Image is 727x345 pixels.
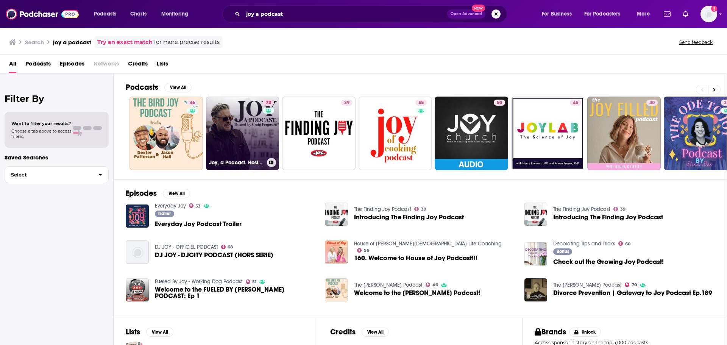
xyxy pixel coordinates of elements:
[126,278,149,301] img: Welcome to the FUELED BY JOY PODCAST: Ep 1
[535,327,566,337] h2: Brands
[125,8,151,20] a: Charts
[511,97,585,170] a: 45
[60,58,84,73] span: Episodes
[661,8,674,20] a: Show notifications dropdown
[584,9,621,19] span: For Podcasters
[447,9,485,19] button: Open AdvancedNew
[553,214,663,220] a: Introducing The Finding Joy Podcast
[5,93,109,104] h2: Filter By
[494,100,505,106] a: 50
[354,290,481,296] a: Welcome to the Bird Joy Podcast!
[637,9,650,19] span: More
[128,58,148,73] span: Credits
[330,327,356,337] h2: Credits
[94,9,116,19] span: Podcasts
[243,8,447,20] input: Search podcasts, credits, & more...
[325,240,348,264] img: 160. Welcome to House of Joy Podcast!!!
[126,327,140,337] h2: Lists
[700,6,717,22] img: User Profile
[5,154,109,161] p: Saved Searches
[618,241,630,246] a: 60
[146,328,173,337] button: View All
[155,244,218,250] a: DJ JOY - OFFICIEL PODCAST
[228,245,233,249] span: 68
[497,99,502,107] span: 50
[325,278,348,301] img: Welcome to the Bird Joy Podcast!
[632,8,659,20] button: open menu
[126,189,157,198] h2: Episodes
[190,99,195,107] span: 46
[126,240,149,264] img: DJ JOY - DJCITY PODCAST (HORS SERIE)
[553,240,615,247] a: Decorating Tips and Tricks
[6,7,79,21] img: Podchaser - Follow, Share and Rate Podcasts
[252,280,256,284] span: 51
[221,245,233,249] a: 68
[435,97,508,170] a: 50
[155,221,242,227] a: Everyday Joy Podcast Trailer
[126,83,192,92] a: PodcastsView All
[362,328,389,337] button: View All
[472,5,485,12] span: New
[25,39,44,46] h3: Search
[414,207,426,211] a: 39
[415,100,427,106] a: 55
[325,203,348,226] img: Introducing The Finding Joy Podcast
[263,100,274,106] a: 73
[229,5,514,23] div: Search podcasts, credits, & more...
[161,9,188,19] span: Monitoring
[126,205,149,228] img: Everyday Joy Podcast Trailer
[524,242,548,265] a: Check out the Growing Joy Podcast!
[94,58,119,73] span: Networks
[711,6,717,12] svg: Add a profile image
[158,211,171,216] span: Trailer
[155,286,316,299] span: Welcome to the FUELED BY [PERSON_NAME] PODCAST: Ep 1
[354,240,502,247] a: House of Joy- Christian Life Coaching
[126,189,190,198] a: EpisodesView All
[553,290,712,296] a: Divorce Prevention | Gateway to Joy Podcast Ep.189
[579,8,632,20] button: open menu
[266,99,271,107] span: 73
[613,207,626,211] a: 39
[97,38,153,47] a: Try an exact match
[569,328,601,337] button: Unlock
[364,249,369,252] span: 56
[9,58,16,73] a: All
[553,282,622,288] a: The Elisabeth Elliot Podcast
[537,8,581,20] button: open menu
[11,128,71,139] span: Choose a tab above to access filters.
[557,249,569,254] span: Bonus
[11,121,71,126] span: Want to filter your results?
[330,327,389,337] a: CreditsView All
[126,327,173,337] a: ListsView All
[157,58,168,73] a: Lists
[187,100,198,106] a: 46
[5,172,92,177] span: Select
[587,97,661,170] a: 40
[553,259,664,265] a: Check out the Growing Joy Podcast!
[646,100,658,106] a: 40
[126,83,158,92] h2: Podcasts
[155,252,273,258] span: DJ JOY - DJCITY PODCAST (HORS SERIE)
[25,58,51,73] span: Podcasts
[155,278,243,285] a: Fueled By Joy - Working Dog Podcast
[677,39,715,45] button: Send feedback
[53,39,91,46] h3: joy a podcast
[341,100,353,106] a: 39
[451,12,482,16] span: Open Advanced
[524,203,548,226] img: Introducing The Finding Joy Podcast
[524,278,548,301] img: Divorce Prevention | Gateway to Joy Podcast Ep.189
[632,283,637,287] span: 70
[570,100,581,106] a: 45
[195,205,201,208] span: 53
[130,9,147,19] span: Charts
[700,6,717,22] span: Logged in as gabrielle.gantz
[625,242,630,246] span: 60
